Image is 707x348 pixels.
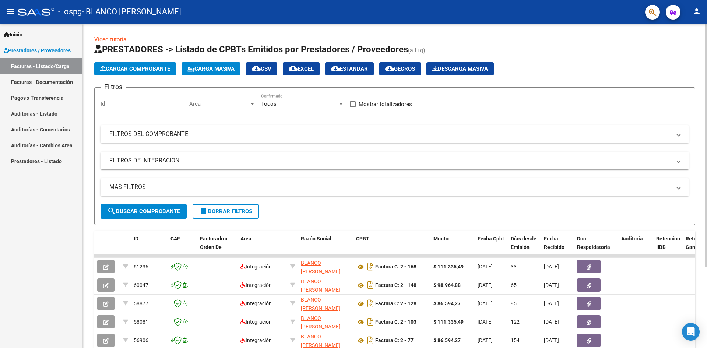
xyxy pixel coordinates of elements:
span: BLANCO [PERSON_NAME] [301,297,340,311]
span: Todos [261,101,277,107]
span: 65 [511,282,517,288]
span: Fecha Cpbt [478,236,504,242]
strong: $ 86.594,27 [433,300,461,306]
strong: Factura C: 2 - 148 [375,282,416,288]
span: Mostrar totalizadores [359,100,412,109]
span: - ospg [58,4,82,20]
datatable-header-cell: Días desde Emisión [508,231,541,263]
span: Integración [240,300,272,306]
span: Integración [240,319,272,325]
mat-icon: person [692,7,701,16]
span: [DATE] [478,319,493,325]
span: Prestadores / Proveedores [4,46,71,55]
span: BLANCO [PERSON_NAME] [301,260,340,274]
span: Gecros [385,66,415,72]
span: [DATE] [544,300,559,306]
div: 27407527378 [301,277,350,293]
span: 122 [511,319,520,325]
span: [DATE] [544,282,559,288]
mat-expansion-panel-header: MAS FILTROS [101,178,689,196]
span: ID [134,236,138,242]
span: Auditoria [621,236,643,242]
span: Carga Masiva [187,66,235,72]
mat-icon: cloud_download [331,64,340,73]
datatable-header-cell: ID [131,231,168,263]
span: Buscar Comprobante [107,208,180,215]
mat-icon: cloud_download [289,64,298,73]
span: 95 [511,300,517,306]
datatable-header-cell: Retencion IIBB [653,231,683,263]
span: Cargar Comprobante [100,66,170,72]
span: [DATE] [544,264,559,270]
span: Monto [433,236,449,242]
button: Estandar [325,62,374,75]
strong: Factura C: 2 - 77 [375,338,414,344]
span: BLANCO [PERSON_NAME] [301,334,340,348]
strong: $ 86.594,27 [433,337,461,343]
mat-expansion-panel-header: FILTROS DE INTEGRACION [101,152,689,169]
span: Facturado x Orden De [200,236,228,250]
mat-icon: delete [199,207,208,215]
span: 56906 [134,337,148,343]
button: EXCEL [283,62,320,75]
strong: Factura C: 2 - 128 [375,301,416,307]
strong: Factura C: 2 - 103 [375,319,416,325]
span: Fecha Recibido [544,236,564,250]
mat-icon: cloud_download [385,64,394,73]
span: Integración [240,337,272,343]
span: Inicio [4,31,22,39]
span: (alt+q) [408,47,425,54]
div: 27407527378 [301,314,350,330]
datatable-header-cell: CPBT [353,231,430,263]
span: CAE [170,236,180,242]
span: [DATE] [544,319,559,325]
datatable-header-cell: Razón Social [298,231,353,263]
button: Borrar Filtros [193,204,259,219]
mat-icon: cloud_download [252,64,261,73]
button: CSV [246,62,277,75]
datatable-header-cell: Auditoria [618,231,653,263]
span: [DATE] [478,337,493,343]
span: Razón Social [301,236,331,242]
strong: $ 111.335,49 [433,319,464,325]
span: 58877 [134,300,148,306]
span: Estandar [331,66,368,72]
strong: Factura C: 2 - 168 [375,264,416,270]
span: 60047 [134,282,148,288]
span: Retencion IIBB [656,236,680,250]
span: 58081 [134,319,148,325]
span: 154 [511,337,520,343]
datatable-header-cell: Monto [430,231,475,263]
span: [DATE] [478,264,493,270]
span: Descarga Masiva [432,66,488,72]
mat-expansion-panel-header: FILTROS DEL COMPROBANTE [101,125,689,143]
button: Buscar Comprobante [101,204,187,219]
span: Borrar Filtros [199,208,252,215]
span: [DATE] [478,300,493,306]
mat-icon: search [107,207,116,215]
span: 33 [511,264,517,270]
datatable-header-cell: Fecha Recibido [541,231,574,263]
span: Integración [240,264,272,270]
button: Cargar Comprobante [94,62,176,75]
app-download-masive: Descarga masiva de comprobantes (adjuntos) [426,62,494,75]
span: Días desde Emisión [511,236,537,250]
div: 27407527378 [301,259,350,274]
span: Doc Respaldatoria [577,236,610,250]
i: Descargar documento [366,298,375,309]
datatable-header-cell: Facturado x Orden De [197,231,238,263]
span: Area [240,236,252,242]
datatable-header-cell: Area [238,231,287,263]
i: Descargar documento [366,334,375,346]
div: Open Intercom Messenger [682,323,700,341]
span: BLANCO [PERSON_NAME] [301,315,340,330]
span: BLANCO [PERSON_NAME] [301,278,340,293]
mat-panel-title: FILTROS DEL COMPROBANTE [109,130,671,138]
button: Descarga Masiva [426,62,494,75]
datatable-header-cell: CAE [168,231,197,263]
span: Integración [240,282,272,288]
i: Descargar documento [366,261,375,273]
button: Gecros [379,62,421,75]
strong: $ 111.335,49 [433,264,464,270]
span: - BLANCO [PERSON_NAME] [82,4,181,20]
